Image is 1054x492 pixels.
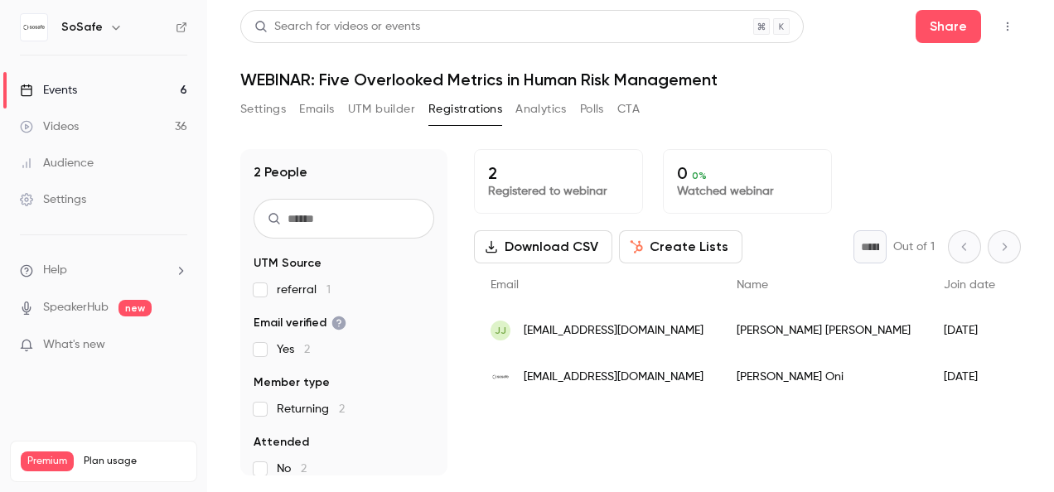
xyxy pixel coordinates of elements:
[339,403,345,415] span: 2
[61,19,103,36] h6: SoSafe
[580,96,604,123] button: Polls
[617,96,640,123] button: CTA
[720,307,927,354] div: [PERSON_NAME] [PERSON_NAME]
[488,163,629,183] p: 2
[916,10,981,43] button: Share
[524,322,703,340] span: [EMAIL_ADDRESS][DOMAIN_NAME]
[240,96,286,123] button: Settings
[495,323,506,338] span: JJ
[277,401,345,417] span: Returning
[677,163,818,183] p: 0
[254,255,322,272] span: UTM Source
[619,230,742,263] button: Create Lists
[21,451,74,471] span: Premium
[428,96,502,123] button: Registrations
[304,344,310,355] span: 2
[299,96,334,123] button: Emails
[277,282,331,298] span: referral
[737,279,768,291] span: Name
[524,369,703,386] span: [EMAIL_ADDRESS][DOMAIN_NAME]
[515,96,567,123] button: Analytics
[277,341,310,358] span: Yes
[254,434,309,451] span: Attended
[474,230,612,263] button: Download CSV
[43,262,67,279] span: Help
[254,18,420,36] div: Search for videos or events
[348,96,415,123] button: UTM builder
[692,170,707,181] span: 0 %
[20,191,86,208] div: Settings
[20,155,94,171] div: Audience
[43,299,109,316] a: SpeakerHub
[491,279,519,291] span: Email
[20,118,79,135] div: Videos
[167,338,187,353] iframe: Noticeable Trigger
[84,455,186,468] span: Plan usage
[254,374,330,391] span: Member type
[254,315,346,331] span: Email verified
[326,284,331,296] span: 1
[491,367,510,387] img: sosafe.de
[893,239,935,255] p: Out of 1
[927,354,1012,400] div: [DATE]
[677,183,818,200] p: Watched webinar
[301,463,307,475] span: 2
[20,82,77,99] div: Events
[488,183,629,200] p: Registered to webinar
[254,162,307,182] h1: 2 People
[240,70,1021,89] h1: WEBINAR: Five Overlooked Metrics in Human Risk Management
[720,354,927,400] div: [PERSON_NAME] Oni
[927,307,1012,354] div: [DATE]
[43,336,105,354] span: What's new
[21,14,47,41] img: SoSafe
[118,300,152,316] span: new
[20,262,187,279] li: help-dropdown-opener
[944,279,995,291] span: Join date
[277,461,307,477] span: No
